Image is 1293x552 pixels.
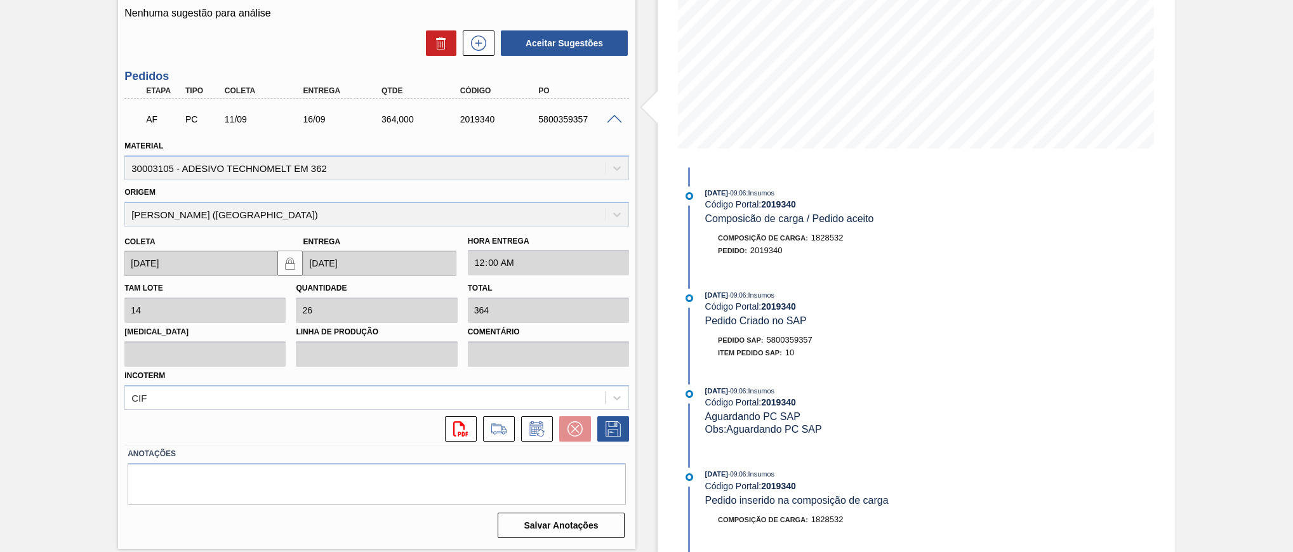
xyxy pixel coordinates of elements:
div: 364,000 [378,114,467,124]
div: Código [457,86,545,95]
div: 11/09/2025 [222,114,310,124]
div: 2019340 [457,114,545,124]
span: Pedido inserido na composição de carga [705,495,889,506]
div: Código Portal: [705,301,1007,312]
strong: 2019340 [761,301,796,312]
strong: 2019340 [761,199,796,209]
div: Tipo [182,86,223,95]
div: PO [535,86,623,95]
div: Qtde [378,86,467,95]
strong: 2019340 [761,481,796,491]
div: Código Portal: [705,481,1007,491]
span: [DATE] [705,291,728,299]
span: Obs: Aguardando PC SAP [705,424,822,435]
button: Aceitar Sugestões [501,30,628,56]
img: atual [686,473,693,481]
label: Hora Entrega [468,232,629,251]
div: Coleta [222,86,310,95]
span: - 09:06 [728,388,746,395]
img: atual [686,390,693,398]
span: Aguardando PC SAP [705,411,800,422]
div: Abrir arquivo PDF [439,416,477,442]
div: Pedido de Compra [182,114,223,124]
img: atual [686,192,693,200]
div: Etapa [143,86,184,95]
label: Origem [124,188,156,197]
span: [DATE] [705,470,728,478]
span: Composicão de carga / Pedido aceito [705,213,874,224]
div: Informar alteração no pedido [515,416,553,442]
img: atual [686,294,693,302]
span: Pedido : [718,247,747,254]
span: Pedido Criado no SAP [705,315,807,326]
span: 5800359357 [767,335,812,345]
span: 1828532 [811,233,844,242]
span: - 09:06 [728,190,746,197]
span: Item pedido SAP: [718,349,782,357]
div: Aceitar Sugestões [494,29,629,57]
input: dd/mm/yyyy [124,251,277,276]
label: Material [124,141,163,150]
span: : Insumos [746,387,774,395]
span: : Insumos [746,291,774,299]
p: Nenhuma sugestão para análise [124,8,629,19]
span: 1828532 [811,515,844,524]
span: 10 [785,348,794,357]
label: Incoterm [124,371,165,380]
label: Entrega [303,237,340,246]
h3: Pedidos [124,70,629,83]
label: Anotações [128,445,626,463]
button: locked [277,251,303,276]
span: [DATE] [705,387,728,395]
span: Composição de Carga : [718,234,808,242]
label: [MEDICAL_DATA] [124,323,286,341]
label: Total [468,284,493,292]
div: Aguardando Faturamento [143,105,184,133]
label: Tam lote [124,284,162,292]
span: Composição de Carga : [718,516,808,523]
div: Excluir Sugestões [420,30,456,56]
div: Salvar Pedido [591,416,629,442]
div: 5800359357 [535,114,623,124]
label: Comentário [468,323,629,341]
strong: 2019340 [761,397,796,407]
span: : Insumos [746,189,774,197]
p: AF [146,114,181,124]
span: [DATE] [705,189,728,197]
span: : Insumos [746,470,774,478]
span: - 09:06 [728,292,746,299]
label: Coleta [124,237,155,246]
div: Código Portal: [705,397,1007,407]
div: Entrega [300,86,388,95]
div: Nova sugestão [456,30,494,56]
div: Cancelar pedido [553,416,591,442]
span: Pedido SAP: [718,336,764,344]
div: CIF [131,392,147,403]
input: dd/mm/yyyy [303,251,456,276]
img: locked [282,256,298,271]
div: Ir para Composição de Carga [477,416,515,442]
div: Código Portal: [705,199,1007,209]
span: 2019340 [750,246,783,255]
label: Quantidade [296,284,347,292]
label: Linha de Produção [296,323,457,341]
div: 16/09/2025 [300,114,388,124]
span: - 09:06 [728,471,746,478]
button: Salvar Anotações [498,513,625,538]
